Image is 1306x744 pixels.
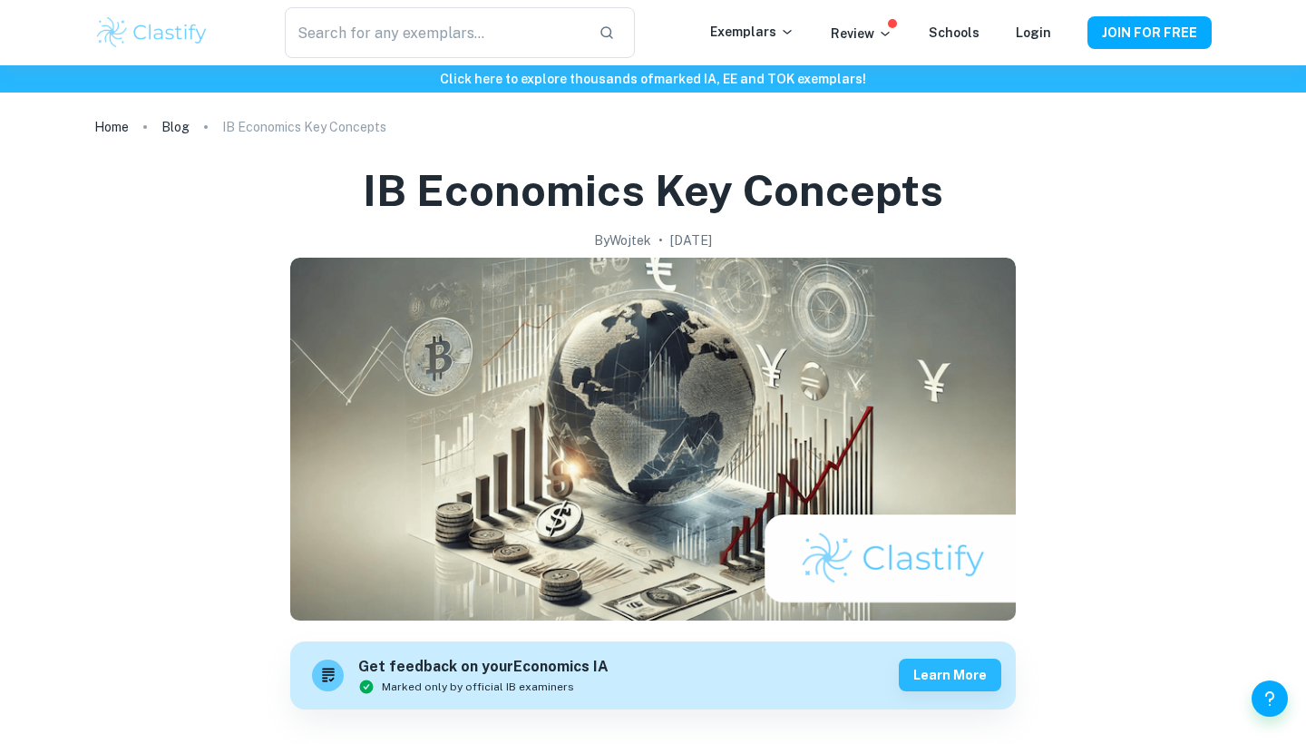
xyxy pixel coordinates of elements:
[94,114,129,140] a: Home
[382,679,574,695] span: Marked only by official IB examiners
[899,659,1001,691] button: Learn more
[358,656,609,679] h6: Get feedback on your Economics IA
[94,15,210,51] img: Clastify logo
[594,230,651,250] h2: By Wojtek
[710,22,794,42] p: Exemplars
[1087,16,1212,49] button: JOIN FOR FREE
[929,25,979,40] a: Schools
[290,641,1016,710] a: Get feedback on yourEconomics IAMarked only by official IB examinersLearn more
[363,162,943,220] h1: IB Economics Key Concepts
[290,258,1016,621] img: IB Economics Key Concepts cover image
[831,24,892,44] p: Review
[658,230,663,250] p: •
[1252,680,1288,717] button: Help and Feedback
[222,117,386,137] p: IB Economics Key Concepts
[670,230,712,250] h2: [DATE]
[4,69,1302,89] h6: Click here to explore thousands of marked IA, EE and TOK exemplars !
[161,114,190,140] a: Blog
[285,7,584,58] input: Search for any exemplars...
[1016,25,1051,40] a: Login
